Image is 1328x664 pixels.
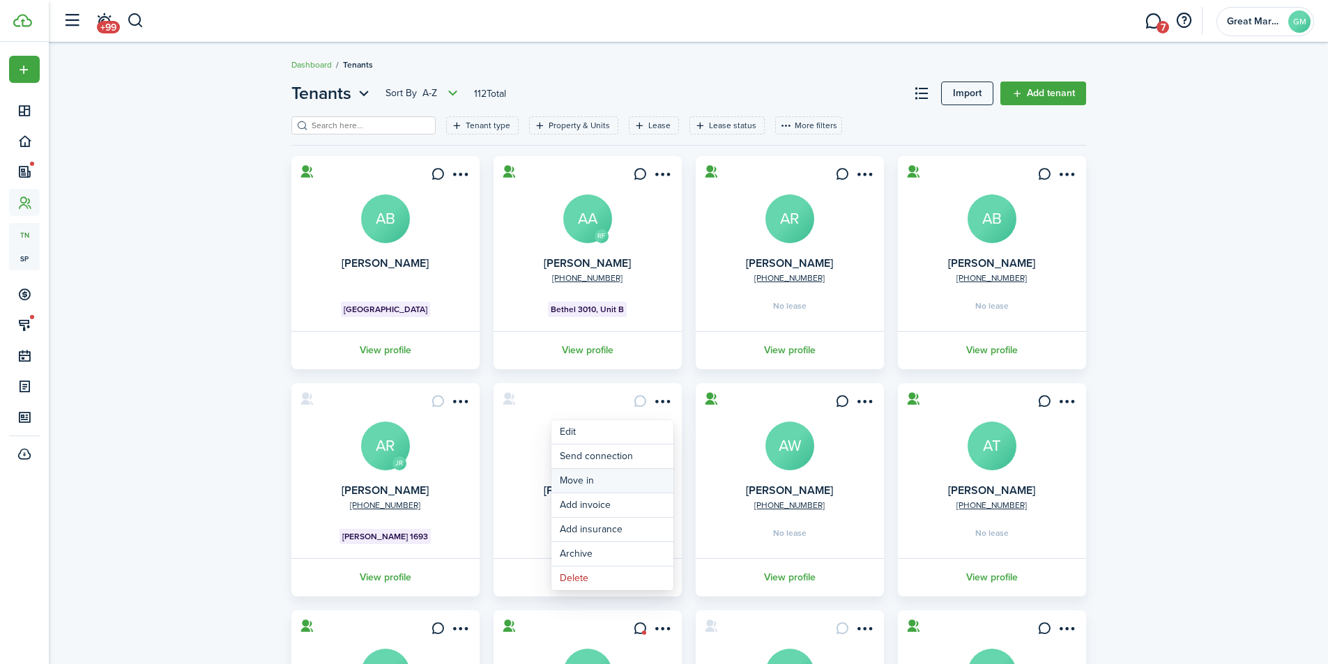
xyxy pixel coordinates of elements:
[291,81,351,106] span: Tenants
[474,86,506,101] header-page-total: 112 Total
[551,420,673,444] a: Edit
[765,194,814,243] a: AR
[289,558,482,596] a: View profile
[941,82,993,105] a: Import
[648,119,671,132] filter-tag-label: Lease
[1227,17,1283,26] span: Great Market
[629,116,679,134] filter-tag: Open filter
[343,59,373,71] span: Tenants
[466,119,510,132] filter-tag-label: Tenant type
[449,167,471,186] button: Open menu
[291,81,373,106] button: Tenants
[956,499,1027,511] a: [PHONE_NUMBER]
[449,621,471,640] button: Open menu
[1288,10,1311,33] avatar-text: GM
[127,9,144,33] button: Search
[773,529,807,537] span: No lease
[563,194,612,243] a: AA
[361,194,410,243] a: AB
[392,456,406,470] avatar-text: JR
[386,86,422,100] span: Sort by
[291,81,373,106] button: Open menu
[765,422,814,470] a: AW
[975,302,1009,310] span: No lease
[59,8,85,34] button: Open sidebar
[544,482,631,498] a: [PERSON_NAME]
[551,445,673,468] button: Send connection
[1055,167,1078,186] button: Open menu
[853,394,876,413] button: Open menu
[9,56,40,83] button: Open menu
[853,167,876,186] button: Open menu
[9,223,40,247] a: tn
[956,272,1027,284] a: [PHONE_NUMBER]
[449,394,471,413] button: Open menu
[773,302,807,310] span: No lease
[694,558,886,596] a: View profile
[754,499,825,511] a: [PHONE_NUMBER]
[491,331,684,369] a: View profile
[896,558,1088,596] a: View profile
[853,621,876,640] button: Open menu
[289,331,482,369] a: View profile
[775,116,842,134] button: More filters
[344,303,427,316] span: [GEOGRAPHIC_DATA]
[350,499,420,511] a: [PHONE_NUMBER]
[975,529,1009,537] span: No lease
[529,116,618,134] filter-tag: Open filter
[9,247,40,270] a: sp
[422,86,437,100] span: A-Z
[1055,621,1078,640] button: Open menu
[97,21,120,33] span: +99
[1157,21,1169,33] span: 7
[689,116,765,134] filter-tag: Open filter
[386,85,461,102] button: Sort byA-Z
[1000,82,1086,105] a: Add tenant
[746,255,833,271] a: [PERSON_NAME]
[1172,9,1196,33] button: Open resource center
[551,469,673,493] a: Move in
[754,272,825,284] a: [PHONE_NUMBER]
[552,272,623,284] a: [PHONE_NUMBER]
[446,116,519,134] filter-tag: Open filter
[342,482,429,498] a: [PERSON_NAME]
[595,229,609,243] avatar-text: RF
[549,119,610,132] filter-tag-label: Property & Units
[551,303,624,316] span: Bethel 3010, Unit B
[551,518,673,541] button: Add insurance
[709,119,756,132] filter-tag-label: Lease status
[1055,394,1078,413] button: Open menu
[651,167,673,186] button: Open menu
[342,255,429,271] a: [PERSON_NAME]
[551,493,673,517] a: Add invoice
[551,542,673,566] button: Archive
[308,119,431,132] input: Search here...
[968,422,1016,470] a: AT
[544,255,631,271] a: [PERSON_NAME]
[551,566,673,590] button: Delete
[361,422,410,470] a: AR
[91,3,117,39] a: Notifications
[896,331,1088,369] a: View profile
[13,14,32,27] img: TenantCloud
[651,621,673,640] button: Open menu
[651,394,673,413] button: Open menu
[1140,3,1166,39] a: Messaging
[694,331,886,369] a: View profile
[386,85,461,102] button: Open menu
[291,59,332,71] a: Dashboard
[948,482,1035,498] a: [PERSON_NAME]
[968,194,1016,243] a: AB
[746,482,833,498] a: [PERSON_NAME]
[342,530,428,543] span: [PERSON_NAME] 1693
